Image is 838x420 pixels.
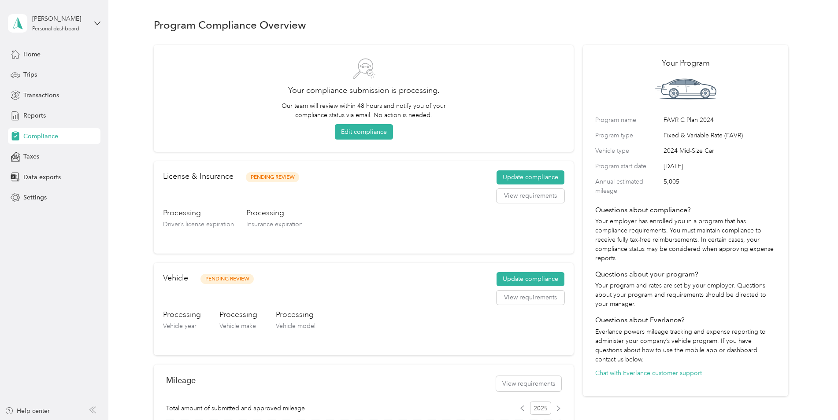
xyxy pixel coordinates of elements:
[23,50,41,59] span: Home
[595,269,776,280] h4: Questions about your program?
[497,291,564,305] button: View requirements
[166,376,196,385] h2: Mileage
[219,322,256,330] span: Vehicle make
[246,221,303,228] span: Insurance expiration
[595,281,776,309] p: Your program and rates are set by your employer. Questions about your program and requirements sh...
[595,115,660,125] label: Program name
[789,371,838,420] iframe: Everlance-gr Chat Button Frame
[219,309,257,320] h3: Processing
[595,368,702,378] button: Chat with Everlance customer support
[23,132,58,141] span: Compliance
[497,272,564,286] button: Update compliance
[32,26,79,32] div: Personal dashboard
[497,170,564,184] button: Update compliance
[530,402,551,415] span: 2025
[23,70,37,79] span: Trips
[276,309,315,320] h3: Processing
[163,207,234,218] h3: Processing
[278,101,450,120] p: Our team will review within 48 hours and notify you of your compliance status via email. No actio...
[23,91,59,100] span: Transactions
[595,146,660,155] label: Vehicle type
[595,57,776,69] h2: Your Program
[163,322,197,330] span: Vehicle year
[5,406,50,416] button: Help center
[246,207,303,218] h3: Processing
[23,111,46,120] span: Reports
[664,177,776,195] span: 5,005
[595,205,776,215] h4: Questions about compliance?
[166,85,561,96] h2: Your compliance submission is processing.
[595,177,660,195] label: Annual estimated mileage
[200,274,254,284] span: Pending Review
[163,221,234,228] span: Driver’s license expiration
[166,404,305,413] span: Total amount of submitted and approved mileage
[664,146,776,155] span: 2024 Mid-Size Car
[496,376,561,391] button: View requirements
[335,124,393,140] button: Edit compliance
[595,315,776,325] h4: Questions about Everlance?
[23,152,39,161] span: Taxes
[595,217,776,263] p: Your employer has enrolled you in a program that has compliance requirements. You must maintain c...
[32,14,87,23] div: [PERSON_NAME]
[276,322,315,330] span: Vehicle model
[595,327,776,364] p: Everlance powers mileage tracking and expense reporting to administer your company’s vehicle prog...
[154,20,306,29] h1: Program Compliance Overview
[497,189,564,203] button: View requirements
[23,193,47,202] span: Settings
[23,173,61,182] span: Data exports
[664,162,776,171] span: [DATE]
[163,309,201,320] h3: Processing
[664,131,776,140] span: Fixed & Variable Rate (FAVR)
[664,115,776,125] span: FAVR C Plan 2024
[163,272,188,284] h2: Vehicle
[163,170,234,182] h2: License & Insurance
[595,162,660,171] label: Program start date
[246,172,299,182] span: Pending Review
[595,131,660,140] label: Program type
